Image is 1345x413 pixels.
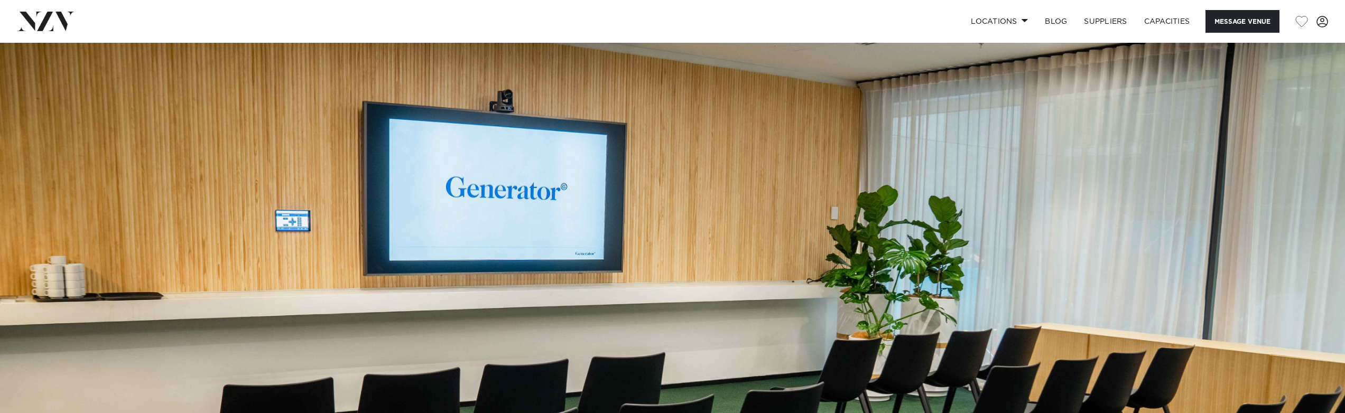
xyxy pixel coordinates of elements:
[1205,10,1279,33] button: Message Venue
[1075,10,1135,33] a: SUPPLIERS
[1136,10,1199,33] a: Capacities
[17,12,75,31] img: nzv-logo.png
[1036,10,1075,33] a: BLOG
[962,10,1036,33] a: Locations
